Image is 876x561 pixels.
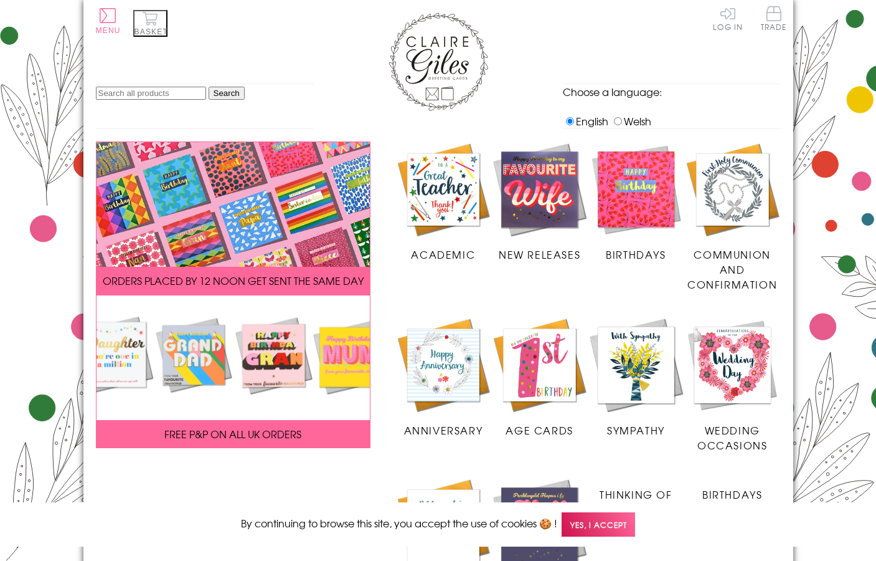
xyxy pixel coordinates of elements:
[702,487,762,502] span: Birthdays
[395,317,492,438] a: Anniversary
[133,10,167,37] button: Basket
[499,247,580,262] span: New Releases
[684,141,781,292] a: Communion and Confirmation
[562,512,635,537] span: Yes, I accept
[588,317,684,438] a: Sympathy
[491,141,588,262] a: New Releases
[389,12,488,111] img: Claire Giles Greetings Cards
[606,247,666,262] span: Birthdays
[614,117,622,125] input: Welsh
[687,247,777,292] span: Communion and Confirmation
[600,487,672,517] span: Thinking of You
[684,317,781,453] a: Wedding Occasions
[395,141,492,262] a: Academic
[404,423,483,438] span: Anniversary
[103,273,364,288] span: ORDERS PLACED BY 12 NOON GET SENT THE SAME DAY
[588,141,684,262] a: Birthdays
[697,423,767,453] span: Wedding Occasions
[761,6,787,31] span: Trade
[607,423,665,438] span: Sympathy
[96,26,121,35] span: Menu
[164,426,301,441] span: FREE P&P ON ALL UK ORDERS
[761,6,787,33] a: Trade
[411,247,475,262] span: Academic
[491,317,588,438] a: Age Cards
[563,84,781,99] p: Choose a language:
[588,477,684,517] a: Thinking of You
[209,87,245,100] input: Search
[506,423,573,438] span: Age Cards
[566,117,574,125] input: English
[684,477,781,502] a: Birthdays
[563,113,608,128] label: English
[713,6,743,31] a: Log In
[611,113,651,128] label: Welsh
[96,87,206,100] input: Search all products
[96,8,121,35] button: Menu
